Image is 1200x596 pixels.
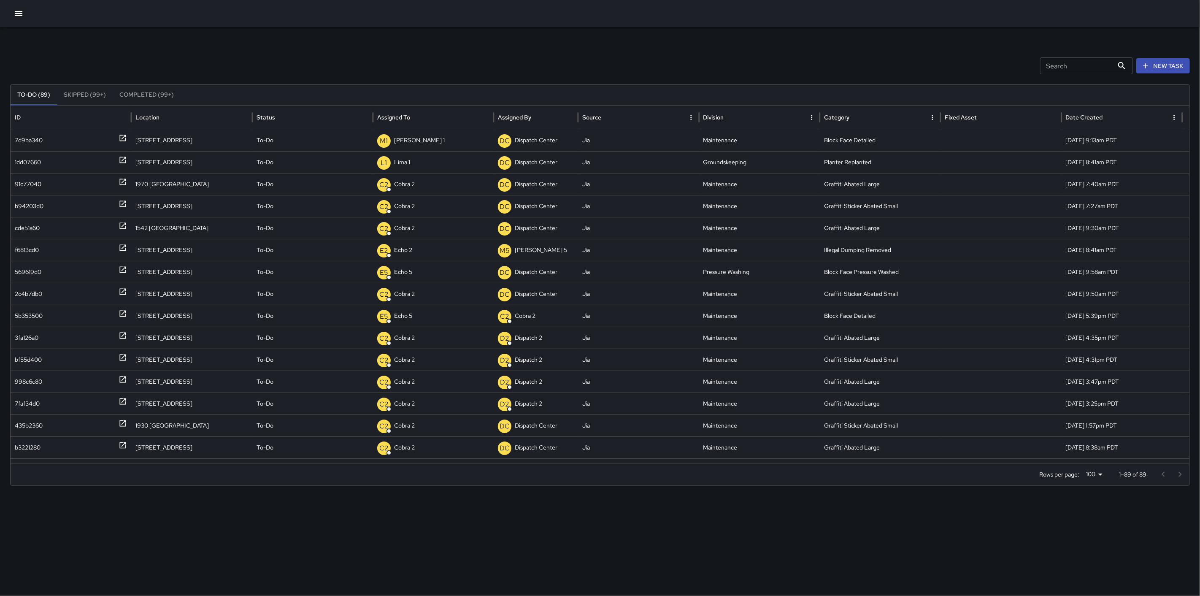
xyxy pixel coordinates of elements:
[1083,468,1105,480] div: 100
[1062,283,1182,305] div: 10/10/2025, 9:50am PDT
[257,283,273,305] p: To-Do
[500,158,510,168] p: DC
[379,202,389,212] p: C2
[379,224,389,234] p: C2
[699,217,820,239] div: Maintenance
[578,217,699,239] div: Jia
[257,261,273,283] p: To-Do
[257,130,273,151] p: To-Do
[1062,327,1182,349] div: 10/7/2025, 4:35pm PDT
[131,217,252,239] div: 1542 Broadway
[15,195,43,217] div: b94203d0
[578,393,699,414] div: Jia
[578,173,699,195] div: Jia
[820,458,941,480] div: Graffiti Abated Large
[257,327,273,349] p: To-Do
[515,437,557,458] p: Dispatch Center
[1062,414,1182,436] div: 10/7/2025, 1:57pm PDT
[379,399,389,409] p: C2
[820,305,941,327] div: Block Face Detailed
[131,393,252,414] div: 550 12th Street
[15,217,40,239] div: cde51a60
[1136,58,1190,74] button: New Task
[699,305,820,327] div: Maintenance
[699,283,820,305] div: Maintenance
[515,415,557,436] p: Dispatch Center
[824,114,849,121] div: Category
[15,283,42,305] div: 2c4b7db0
[15,393,40,414] div: 7faf34d0
[1168,111,1180,123] button: Date Created column menu
[131,151,252,173] div: 2350 Broadway
[15,130,43,151] div: 7d9ba340
[820,436,941,458] div: Graffiti Abated Large
[820,393,941,414] div: Graffiti Abated Large
[685,111,697,123] button: Source column menu
[500,355,509,366] p: D2
[927,111,938,123] button: Category column menu
[578,151,699,173] div: Jia
[578,327,699,349] div: Jia
[1062,458,1182,480] div: 10/7/2025, 8:04am PDT
[515,349,542,371] p: Dispatch 2
[394,371,415,393] p: Cobra 2
[394,217,415,239] p: Cobra 2
[820,151,941,173] div: Planter Replanted
[1062,195,1182,217] div: 10/13/2025, 7:27am PDT
[394,173,415,195] p: Cobra 2
[131,414,252,436] div: 1930 Broadway
[1062,261,1182,283] div: 10/10/2025, 9:58am PDT
[500,333,509,344] p: D2
[699,436,820,458] div: Maintenance
[131,239,252,261] div: 505 17th Street
[699,173,820,195] div: Maintenance
[394,415,415,436] p: Cobra 2
[1062,393,1182,414] div: 10/7/2025, 3:25pm PDT
[15,459,39,480] div: fad37150
[699,458,820,480] div: Maintenance
[820,195,941,217] div: Graffiti Sticker Abated Small
[394,437,415,458] p: Cobra 2
[820,217,941,239] div: Graffiti Abated Large
[945,114,977,121] div: Fixed Asset
[379,377,389,387] p: C2
[578,458,699,480] div: Jia
[131,327,252,349] div: 1200 Broadway
[578,195,699,217] div: Jia
[394,283,415,305] p: Cobra 2
[500,180,510,190] p: DC
[394,349,415,371] p: Cobra 2
[257,371,273,393] p: To-Do
[131,129,252,151] div: 360 22nd Street
[820,173,941,195] div: Graffiti Abated Large
[394,305,412,327] p: Echo 5
[131,283,252,305] div: 2295 Broadway
[500,136,510,146] p: DC
[257,415,273,436] p: To-Do
[820,239,941,261] div: Illegal Dumping Removed
[257,217,273,239] p: To-Do
[500,202,510,212] p: DC
[57,85,113,105] button: Skipped (99+)
[380,136,388,146] p: M1
[377,114,410,121] div: Assigned To
[515,261,557,283] p: Dispatch Center
[578,349,699,371] div: Jia
[380,246,388,256] p: E2
[820,327,941,349] div: Graffiti Abated Large
[15,349,42,371] div: bf55d400
[500,377,509,387] p: D2
[515,152,557,173] p: Dispatch Center
[699,151,820,173] div: Groundskeeping
[257,114,275,121] div: Status
[699,327,820,349] div: Maintenance
[699,129,820,151] div: Maintenance
[380,312,388,322] p: E5
[1119,470,1146,479] p: 1–89 of 89
[394,239,412,261] p: Echo 2
[379,290,389,300] p: C2
[11,85,57,105] button: To-Do (89)
[582,114,601,121] div: Source
[515,195,557,217] p: Dispatch Center
[15,152,41,173] div: 1dd07660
